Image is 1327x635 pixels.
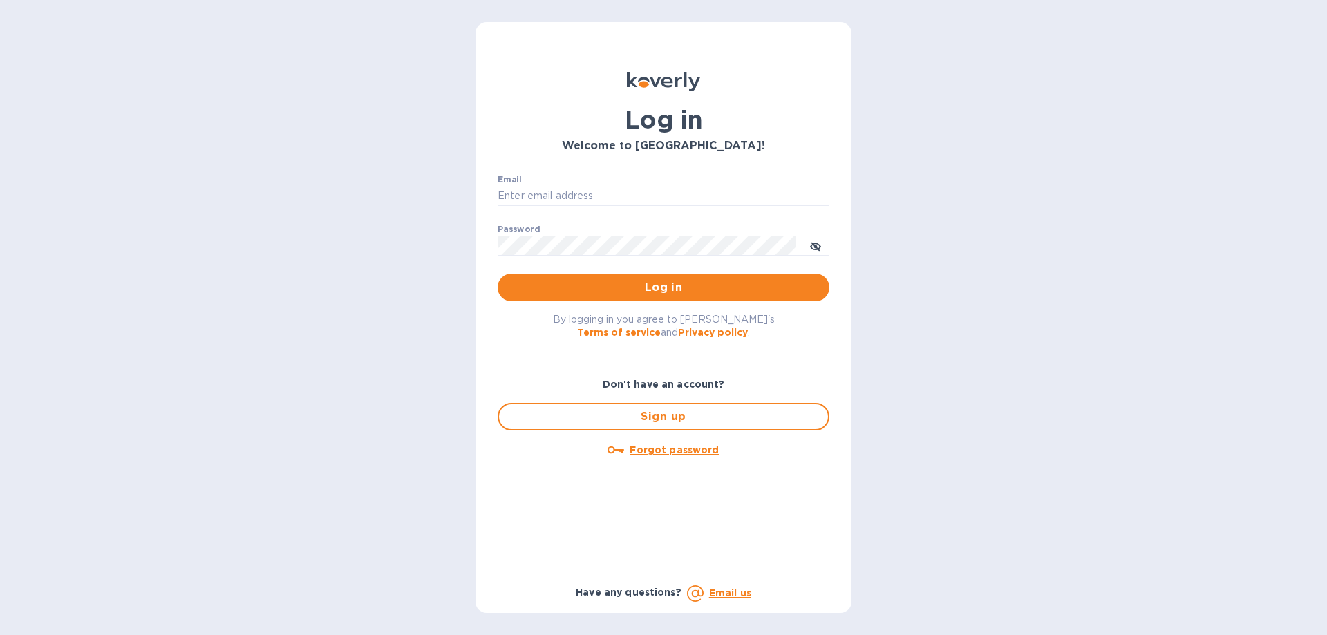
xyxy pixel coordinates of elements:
[627,72,700,91] img: Koverly
[498,274,829,301] button: Log in
[498,403,829,430] button: Sign up
[553,314,775,338] span: By logging in you agree to [PERSON_NAME]'s and .
[576,587,681,598] b: Have any questions?
[678,327,748,338] a: Privacy policy
[802,231,829,259] button: toggle password visibility
[603,379,725,390] b: Don't have an account?
[498,105,829,134] h1: Log in
[498,186,829,207] input: Enter email address
[509,279,818,296] span: Log in
[577,327,661,338] a: Terms of service
[498,176,522,184] label: Email
[630,444,719,455] u: Forgot password
[498,225,540,234] label: Password
[498,140,829,153] h3: Welcome to [GEOGRAPHIC_DATA]!
[709,587,751,598] a: Email us
[510,408,817,425] span: Sign up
